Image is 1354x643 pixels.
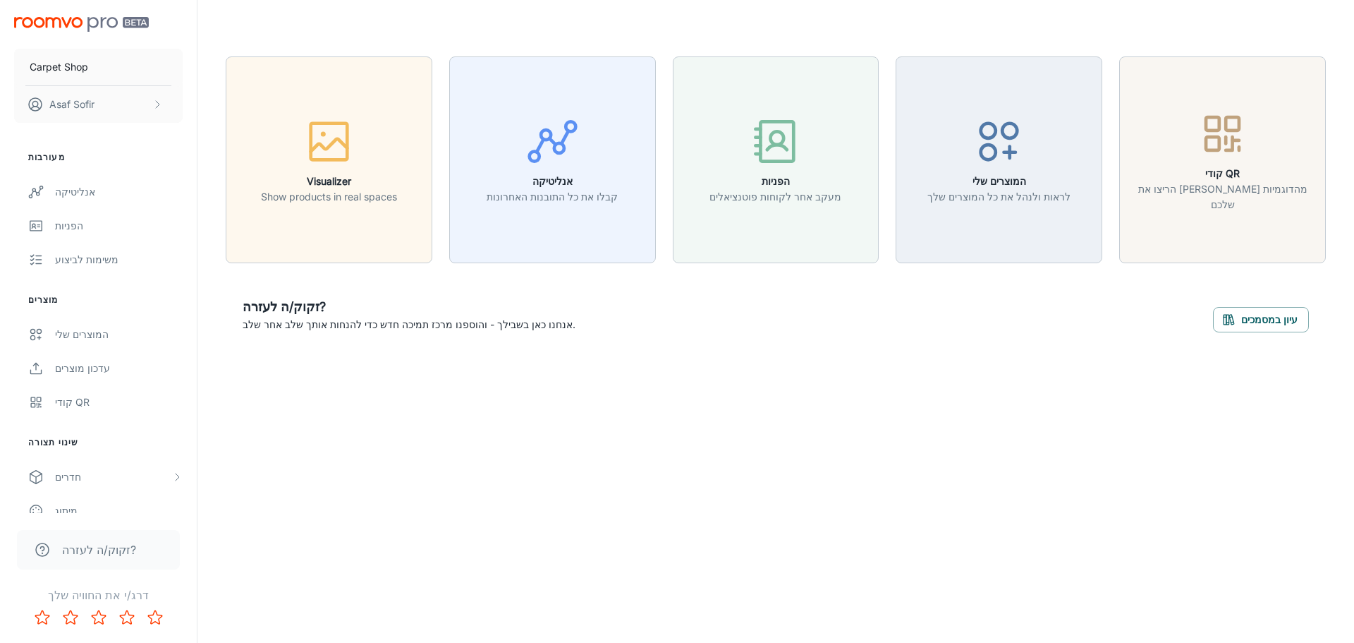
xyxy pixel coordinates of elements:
h6: Visualizer [261,174,397,189]
p: הריצו את [PERSON_NAME] מהדוגמיות שלכם [1128,181,1317,212]
p: לראות ולנהל את כל המוצרים שלך [927,189,1071,205]
a: אנליטיקהקבלו את כל התובנות האחרונות [449,152,656,166]
p: Show products in real spaces [261,189,397,205]
h6: קודי QR [1128,166,1317,181]
p: Carpet Shop [30,59,88,75]
a: הפניותמעקב אחר לקוחות פוטנציאלים [673,152,879,166]
div: קודי QR [55,395,183,410]
button: אנליטיקהקבלו את כל התובנות האחרונות [449,56,656,263]
img: Roomvo PRO Beta [14,17,149,32]
a: המוצרים שלילראות ולנהל את כל המוצרים שלך [896,152,1102,166]
a: עיון במסמכים [1213,311,1309,325]
button: הפניותמעקב אחר לקוחות פוטנציאלים [673,56,879,263]
p: Asaf Sofir [49,97,94,112]
div: המוצרים שלי [55,327,183,342]
button: קודי QRהריצו את [PERSON_NAME] מהדוגמיות שלכם [1119,56,1326,263]
a: קודי QRהריצו את [PERSON_NAME] מהדוגמיות שלכם [1119,152,1326,166]
button: Asaf Sofir [14,86,183,123]
button: Carpet Shop [14,49,183,85]
button: עיון במסמכים [1213,307,1309,332]
div: הפניות [55,218,183,234]
div: עדכון מוצרים [55,361,183,376]
h6: הפניות [709,174,841,189]
h6: זקוק/ה לעזרה? [243,297,575,317]
div: משימות לביצוע [55,252,183,268]
div: אנליטיקה [55,184,183,200]
p: מעקב אחר לקוחות פוטנציאלים [709,189,841,205]
button: המוצרים שלילראות ולנהל את כל המוצרים שלך [896,56,1102,263]
p: אנחנו כאן בשבילך - והוספנו מרכז תמיכה חדש כדי להנחות אותך שלב אחר שלב. [243,317,575,332]
p: קבלו את כל התובנות האחרונות [487,189,618,205]
h6: המוצרים שלי [927,174,1071,189]
h6: אנליטיקה [487,174,618,189]
button: VisualizerShow products in real spaces [226,56,432,263]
